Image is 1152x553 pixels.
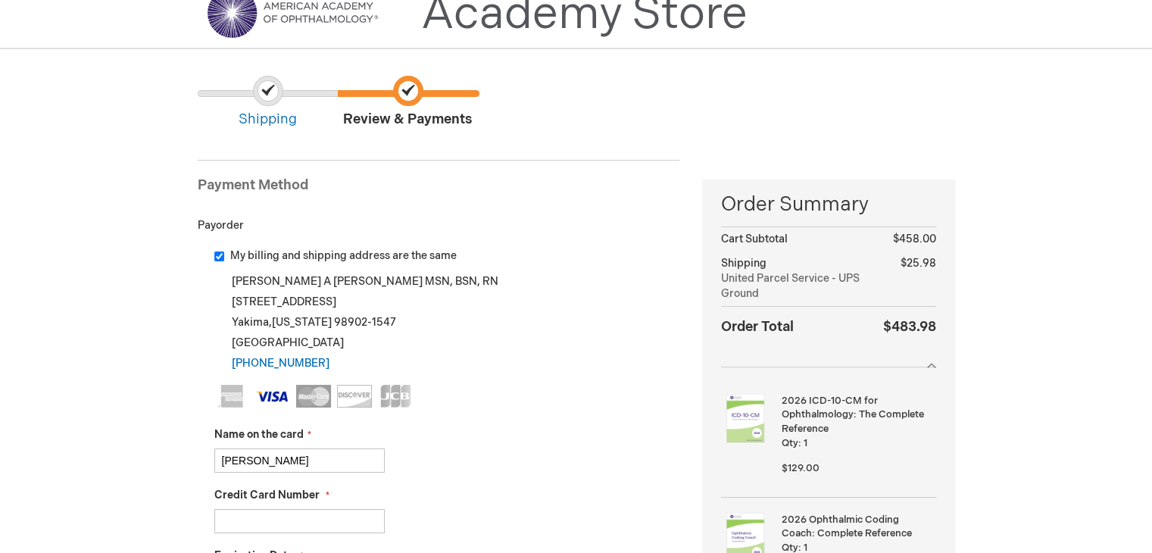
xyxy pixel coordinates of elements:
span: Shipping [721,257,766,270]
span: [US_STATE] [272,316,332,329]
span: $458.00 [893,233,936,245]
strong: Order Total [721,315,794,337]
span: 1 [804,437,807,449]
img: Visa [255,385,290,408]
span: United Parcel Service - UPS Ground [721,271,882,301]
span: $483.98 [883,319,936,335]
div: Payment Method [198,176,680,203]
img: American Express [214,385,249,408]
span: Payorder [198,219,244,232]
span: Order Summary [721,191,935,227]
span: $129.00 [782,462,820,474]
th: Cart Subtotal [721,227,882,252]
img: JCB [378,385,413,408]
span: Shipping [198,76,338,130]
span: Name on the card [214,428,304,441]
span: Credit Card Number [214,489,320,501]
strong: 2026 ICD-10-CM for Ophthalmology: The Complete Reference [782,394,932,436]
strong: 2026 Ophthalmic Coding Coach: Complete Reference [782,513,932,541]
span: Qty [782,437,798,449]
img: Discover [337,385,372,408]
img: MasterCard [296,385,331,408]
img: 2026 ICD-10-CM for Ophthalmology: The Complete Reference [721,394,770,442]
span: $25.98 [901,257,936,270]
span: My billing and shipping address are the same [230,249,457,262]
a: [PHONE_NUMBER] [232,357,329,370]
div: [PERSON_NAME] A [PERSON_NAME] MSN, BSN, RN [STREET_ADDRESS] Yakima , 98902-1547 [GEOGRAPHIC_DATA] [214,271,680,373]
span: Review & Payments [338,76,478,130]
input: Credit Card Number [214,509,385,533]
